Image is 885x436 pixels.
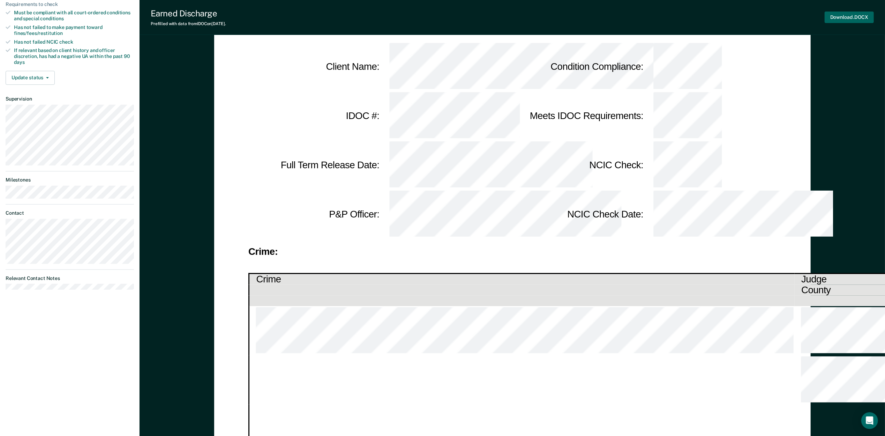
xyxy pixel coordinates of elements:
[249,274,794,285] th: Crime
[512,42,644,91] td: Condition Compliance :
[151,21,226,26] div: Prefilled with data from IDOC on [DATE] .
[6,210,134,216] dt: Contact
[248,247,777,256] div: Crime:
[59,39,73,45] span: check
[512,91,644,140] td: Meets IDOC Requirements :
[14,24,134,36] div: Has not failed to make payment toward
[151,8,226,19] div: Earned Discharge
[825,12,874,23] button: Download .DOCX
[6,275,134,281] dt: Relevant Contact Notes
[14,30,63,36] span: fines/fees/restitution
[512,140,644,190] td: NCIC Check :
[248,190,380,239] td: P&P Officer :
[40,16,64,21] span: conditions
[14,47,134,65] div: If relevant based on client history and officer discretion, has had a negative UA within the past 90
[248,42,380,91] td: Client Name :
[14,10,134,22] div: Must be compliant with all court-ordered conditions and special
[6,1,134,7] div: Requirements to check
[6,177,134,183] dt: Milestones
[14,39,134,45] div: Has not failed NCIC
[248,140,380,190] td: Full Term Release Date :
[248,91,380,140] td: IDOC # :
[6,96,134,102] dt: Supervision
[14,59,24,65] span: days
[861,412,878,429] div: Open Intercom Messenger
[512,190,644,239] td: NCIC Check Date :
[6,71,55,85] button: Update status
